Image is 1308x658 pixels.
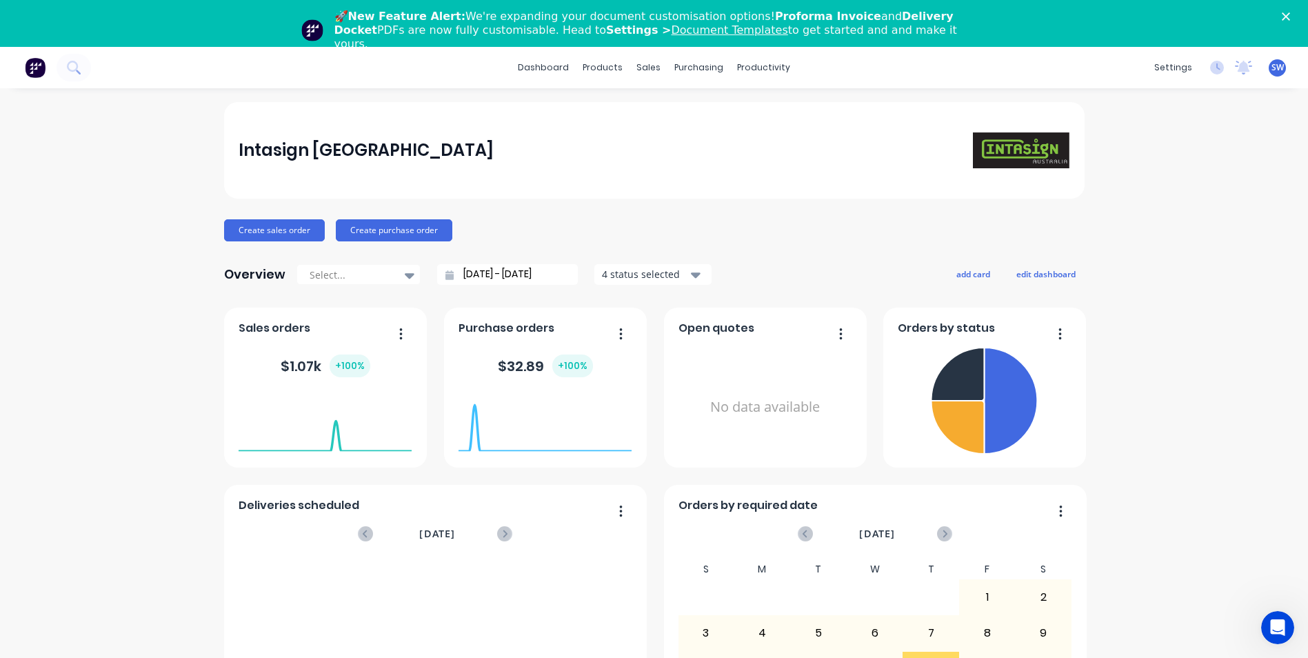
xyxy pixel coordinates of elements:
div: F [959,559,1016,579]
span: Sales orders [239,320,310,337]
span: [DATE] [419,526,455,541]
div: 9 [1016,616,1071,650]
div: T [903,559,959,579]
button: 4 status selected [594,264,712,285]
div: + 100 % [330,355,370,377]
div: + 100 % [552,355,593,377]
b: Proforma Invoice [775,10,881,23]
div: productivity [730,57,797,78]
div: 8 [960,616,1015,650]
b: New Feature Alert: [348,10,466,23]
div: Overview [224,261,285,288]
div: M [734,559,791,579]
div: sales [630,57,667,78]
div: Close [1282,12,1296,21]
div: 🚀 We're expanding your document customisation options! and PDFs are now fully customisable. Head ... [334,10,985,51]
div: T [790,559,847,579]
a: Document Templates [671,23,787,37]
span: Open quotes [678,320,754,337]
span: Orders by status [898,320,995,337]
button: edit dashboard [1007,265,1085,283]
span: SW [1271,61,1284,74]
img: Intasign Australia [973,132,1069,169]
div: purchasing [667,57,730,78]
div: W [847,559,903,579]
div: products [576,57,630,78]
b: Settings > [606,23,788,37]
iframe: Intercom live chat [1261,611,1294,644]
div: No data available [678,342,852,472]
img: Profile image for Team [301,19,323,41]
div: $ 32.89 [498,355,593,377]
button: Create sales order [224,219,325,241]
div: S [1015,559,1071,579]
button: Create purchase order [336,219,452,241]
div: 5 [791,616,846,650]
div: 6 [847,616,903,650]
span: [DATE] [859,526,895,541]
b: Delivery Docket [334,10,954,37]
div: 4 [735,616,790,650]
span: Purchase orders [459,320,554,337]
span: Orders by required date [678,497,818,514]
a: dashboard [511,57,576,78]
div: 4 status selected [602,267,689,281]
img: Factory [25,57,46,78]
button: add card [947,265,999,283]
div: Intasign [GEOGRAPHIC_DATA] [239,137,494,164]
div: $ 1.07k [281,355,370,377]
div: 7 [903,616,958,650]
div: 2 [1016,580,1071,615]
div: 3 [678,616,734,650]
div: S [678,559,734,579]
div: settings [1147,57,1199,78]
div: 1 [960,580,1015,615]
